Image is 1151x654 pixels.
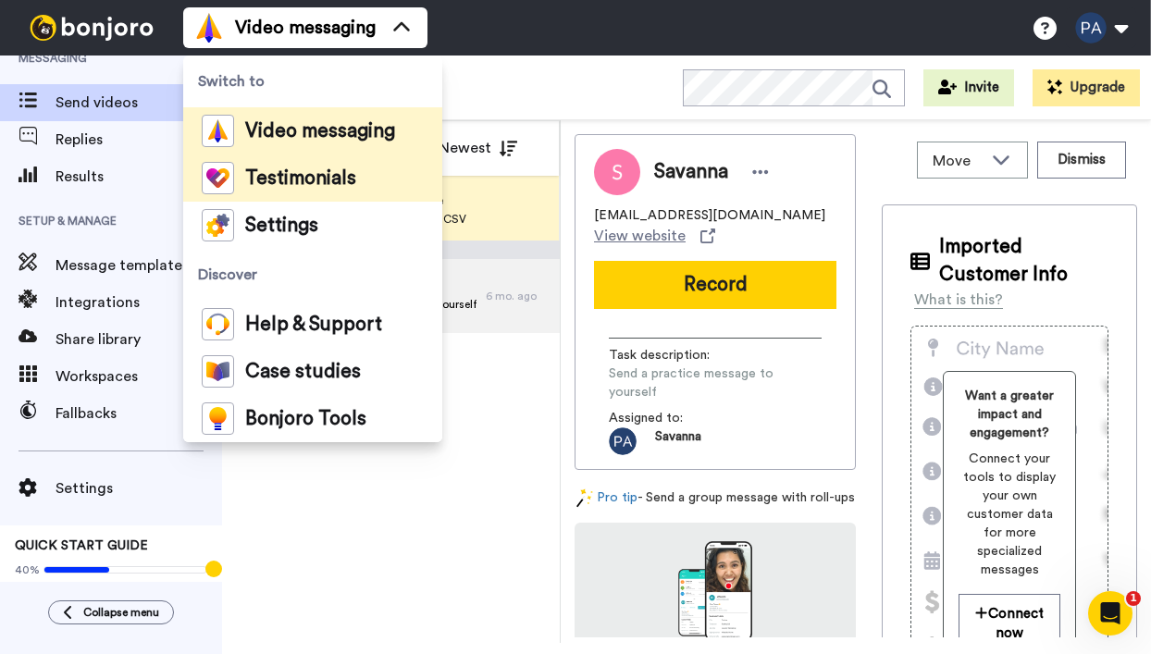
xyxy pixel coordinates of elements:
button: Dismiss [1037,142,1126,179]
img: tm-color.svg [202,162,234,194]
span: Assigned to: [609,409,738,427]
span: 40% [15,562,40,577]
span: Video messaging [245,122,395,141]
span: Savanna [654,158,728,186]
span: Want a greater impact and engagement? [959,387,1060,442]
img: settings-colored.svg [202,209,234,241]
span: Integrations [56,291,222,314]
img: download [678,541,752,641]
span: [EMAIL_ADDRESS][DOMAIN_NAME] [594,206,825,225]
span: Switch to [183,56,442,107]
span: Bonjoro Tools [245,410,366,428]
span: Replies [56,129,222,151]
span: Video messaging [235,15,376,41]
button: Invite [923,69,1014,106]
span: Savanna [655,427,701,455]
div: Tooltip anchor [205,561,222,577]
div: - Send a group message with roll-ups [575,488,856,508]
a: Testimonials [183,154,442,202]
a: View website [594,225,715,247]
a: Case studies [183,348,442,395]
span: Move [933,150,983,172]
span: Send videos [56,92,187,114]
span: 1 [1126,591,1141,606]
img: Image of Savanna [594,149,640,195]
div: What is this? [914,289,1003,311]
img: magic-wand.svg [576,488,593,508]
button: Newest [425,130,531,167]
span: Settings [56,477,222,500]
a: Settings [183,202,442,249]
span: Settings [245,216,318,235]
span: Imported Customer Info [939,233,1108,289]
span: Workspaces [56,365,222,388]
span: Connect your tools to display your own customer data for more specialized messages [959,450,1060,579]
a: Bonjoro Tools [183,395,442,442]
span: QUICK START GUIDE [15,539,148,552]
img: ACg8ocLL8n2S6wBRH1Cos5Y0x-IftGJBLqN1WEA8KkfIpoQARYKvRe8D=s96-c [609,427,637,455]
a: Help & Support [183,301,442,348]
img: help-and-support-colored.svg [202,308,234,340]
span: Send yourself a test [15,581,207,596]
button: Connect now [959,594,1060,654]
span: Task description : [609,346,738,364]
span: Fallbacks [56,402,222,425]
a: Pro tip [576,488,637,508]
img: case-study-colored.svg [202,355,234,388]
span: Case studies [245,363,361,381]
span: Help & Support [245,315,382,334]
span: Send a practice message to yourself [609,364,822,401]
span: Testimonials [245,169,356,188]
a: Video messaging [183,107,442,154]
button: Record [594,261,836,309]
img: vm-color.svg [194,13,224,43]
span: Discover [183,249,442,301]
span: Collapse menu [83,605,159,620]
img: bj-tools-colored.svg [202,402,234,435]
img: vm-color.svg [202,115,234,147]
span: View website [594,225,686,247]
span: Share library [56,328,222,351]
img: bj-logo-header-white.svg [22,15,161,41]
span: Results [56,166,222,188]
div: 6 mo. ago [486,289,551,303]
span: Message template [56,254,187,277]
button: Upgrade [1033,69,1140,106]
button: Collapse menu [48,600,174,624]
iframe: Intercom live chat [1088,591,1132,635]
